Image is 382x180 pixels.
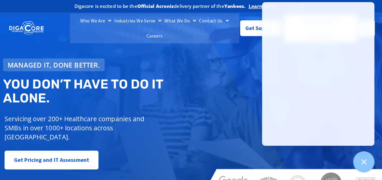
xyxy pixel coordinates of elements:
h2: Digacore is excited to be the delivery partner of the [74,4,246,8]
span: Get Pricing and IT Assessment [14,154,89,166]
a: What We Do [163,13,198,28]
a: Learn more [248,3,277,9]
a: Managed IT, done better. [3,58,105,71]
p: Servicing over 200+ Healthcare companies and SMBs in over 1000+ locations across [GEOGRAPHIC_DATA]. [5,114,160,142]
a: Careers [145,28,164,43]
a: Who We Are [79,13,113,28]
b: Official Acronis [137,3,174,9]
b: Yankees. [224,3,246,9]
a: Get Support [240,20,280,36]
span: Managed IT, done better. [8,62,100,68]
nav: Menu [70,13,239,43]
a: Get Pricing and IT Assessment [5,151,98,169]
iframe: Chatgenie Messenger [262,2,374,146]
a: Contact Us [198,13,230,28]
a: Industries We Serve [113,13,163,28]
img: DigaCore Technology Consulting [9,21,44,35]
h2: You don’t have to do IT alone. [3,77,195,105]
span: Get Support [245,22,276,34]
